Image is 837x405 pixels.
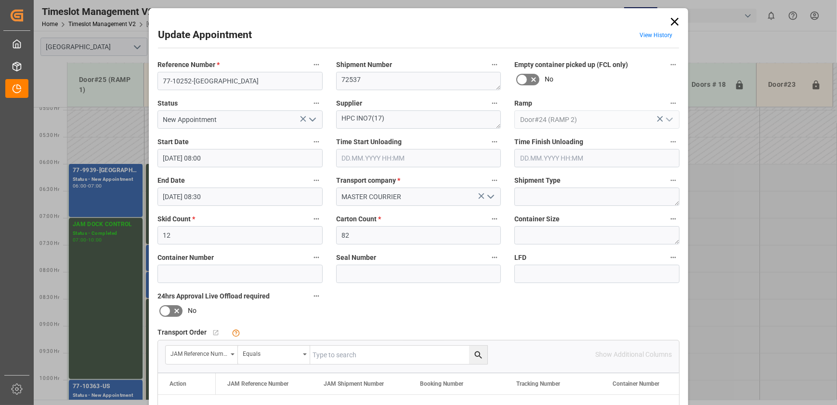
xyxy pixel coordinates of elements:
button: Skid Count * [310,213,323,225]
button: open menu [304,112,319,127]
span: Reference Number [157,60,220,70]
button: open menu [238,346,310,364]
span: Booking Number [420,380,463,387]
button: Start Date [310,135,323,148]
button: open menu [661,112,676,127]
button: End Date [310,174,323,187]
button: search button [469,346,487,364]
span: No [545,74,553,84]
span: Supplier [336,98,362,108]
button: open menu [483,189,497,204]
button: Carton Count * [488,213,501,225]
input: DD.MM.YYYY HH:MM [157,149,323,167]
input: Type to search/select [157,110,323,129]
button: Shipment Number [488,58,501,71]
button: Shipment Type [667,174,680,187]
span: Status [157,98,178,108]
span: Carton Count [336,214,381,224]
span: End Date [157,175,185,186]
input: DD.MM.YYYY HH:MM [157,188,323,206]
button: Container Size [667,213,680,225]
button: Supplier [488,97,501,109]
span: No [188,306,196,316]
span: LFD [514,253,526,263]
div: Equals [243,347,300,358]
input: DD.MM.YYYY HH:MM [514,149,680,167]
button: Time Start Unloading [488,135,501,148]
button: Time Finish Unloading [667,135,680,148]
button: Status [310,97,323,109]
div: Action [170,380,186,387]
button: Empty container picked up (FCL only) [667,58,680,71]
button: Transport company * [488,174,501,187]
a: View History [640,32,672,39]
span: Shipment Type [514,175,561,186]
textarea: 72537 [336,72,501,90]
button: Seal Number [488,251,501,264]
button: open menu [166,346,238,364]
input: Type to search [310,346,487,364]
span: JAM Reference Number [227,380,288,387]
button: LFD [667,251,680,264]
span: Ramp [514,98,532,108]
span: Transport company [336,175,400,186]
span: Container Number [613,380,659,387]
span: Seal Number [336,253,376,263]
button: 24hrs Approval Live Offload required [310,290,323,302]
button: Reference Number * [310,58,323,71]
input: DD.MM.YYYY HH:MM [336,149,501,167]
span: Time Start Unloading [336,137,402,147]
span: 24hrs Approval Live Offload required [157,291,270,301]
span: Shipment Number [336,60,392,70]
h2: Update Appointment [158,27,252,43]
span: JAM Shipment Number [324,380,384,387]
span: Start Date [157,137,189,147]
span: Transport Order [157,327,207,337]
span: Container Size [514,214,560,224]
span: Tracking Number [516,380,560,387]
span: Container Number [157,253,214,263]
span: Skid Count [157,214,195,224]
button: Container Number [310,251,323,264]
div: JAM Reference Number [170,347,227,358]
input: Type to search/select [514,110,680,129]
span: Empty container picked up (FCL only) [514,60,628,70]
textarea: HPC INO7(17) [336,110,501,129]
button: Ramp [667,97,680,109]
span: Time Finish Unloading [514,137,583,147]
